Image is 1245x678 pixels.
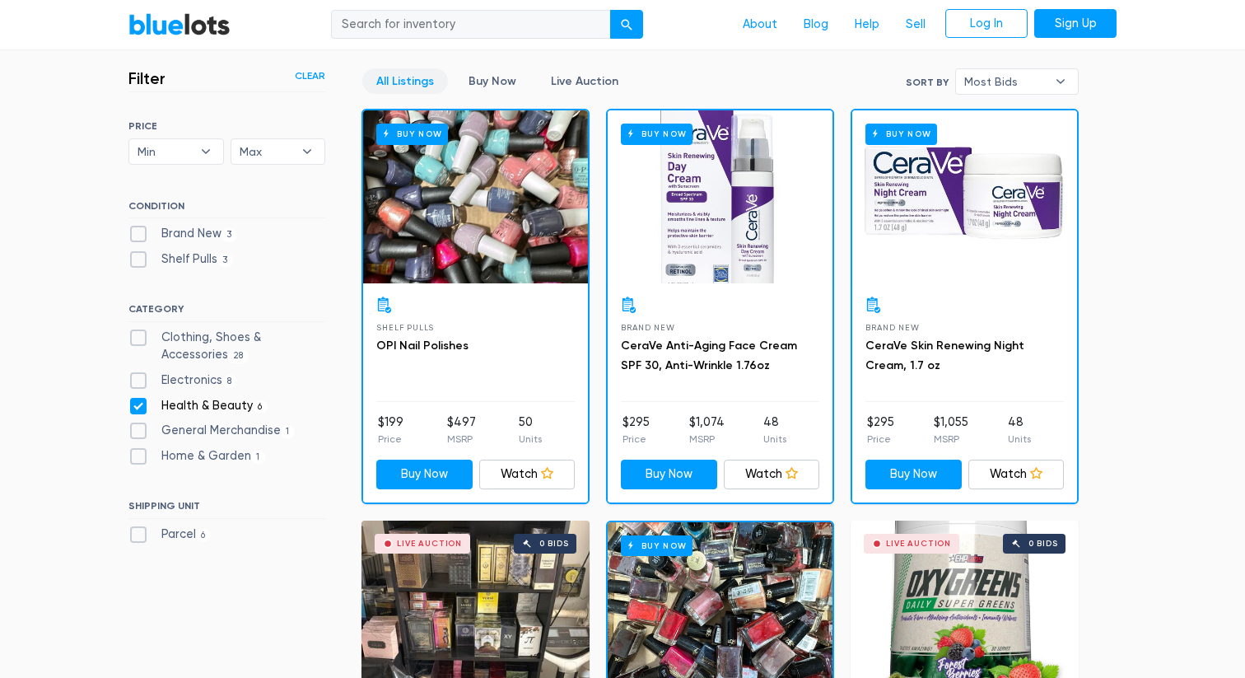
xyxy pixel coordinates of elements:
a: CeraVe Skin Renewing Night Cream, 1.7 oz [865,339,1024,372]
a: About [730,9,790,40]
p: MSRP [447,432,476,447]
label: General Merchandise [128,422,295,440]
span: Max [240,139,294,164]
h6: Buy Now [865,124,937,144]
h6: CATEGORY [128,303,325,321]
a: Help [842,9,893,40]
h6: Buy Now [621,124,692,144]
div: 0 bids [1028,540,1058,548]
li: $1,055 [934,414,968,447]
a: Live Auction [537,68,632,94]
span: 3 [221,228,237,241]
li: $295 [867,414,894,447]
h6: Buy Now [621,535,692,556]
p: Price [622,432,650,447]
span: 6 [253,400,268,414]
p: Units [763,432,786,447]
label: Home & Garden [128,447,265,465]
a: Sell [893,9,939,40]
p: MSRP [689,432,725,447]
label: Parcel [128,526,211,544]
label: Brand New [128,225,237,243]
li: $497 [447,414,476,447]
span: Most Bids [964,69,1047,94]
p: Units [1008,432,1031,447]
h3: Filter [128,68,166,88]
b: ▾ [290,139,324,164]
p: Price [867,432,894,447]
a: Buy Now [852,110,1077,283]
a: Buy Now [455,68,530,94]
span: Min [138,139,192,164]
a: All Listings [362,68,448,94]
li: 48 [763,414,786,447]
div: Live Auction [397,540,462,548]
h6: SHIPPING UNIT [128,500,325,518]
li: $1,074 [689,414,725,447]
a: Watch [479,460,576,489]
span: Shelf Pulls [376,323,434,332]
label: Health & Beauty [128,397,268,415]
a: OPI Nail Polishes [376,339,469,353]
b: ▾ [189,139,223,164]
a: Buy Now [621,460,717,489]
label: Shelf Pulls [128,250,233,269]
li: 48 [1008,414,1031,447]
p: MSRP [934,432,968,447]
span: 1 [281,425,295,438]
li: $199 [378,414,403,447]
a: Blog [790,9,842,40]
h6: CONDITION [128,200,325,218]
div: 0 bids [539,540,569,548]
li: $295 [622,414,650,447]
span: 6 [196,529,211,542]
a: Buy Now [376,460,473,489]
li: 50 [519,414,542,447]
a: Sign Up [1034,9,1117,39]
label: Clothing, Shoes & Accessories [128,329,325,364]
a: Watch [724,460,820,489]
a: Log In [945,9,1028,39]
span: 1 [251,451,265,464]
label: Electronics [128,372,237,390]
a: Watch [968,460,1065,489]
p: Price [378,432,403,447]
span: Brand New [621,323,674,332]
h6: Buy Now [376,124,448,144]
p: Units [519,432,542,447]
a: Clear [295,68,325,83]
span: Brand New [865,323,919,332]
h6: PRICE [128,120,325,132]
div: Live Auction [886,540,951,548]
a: Buy Now [608,110,832,283]
b: ▾ [1043,69,1078,94]
a: CeraVe Anti-Aging Face Cream SPF 30, Anti-Wrinkle 1.76oz [621,339,797,372]
a: Buy Now [865,460,962,489]
label: Sort By [906,75,949,90]
span: 8 [222,375,237,388]
a: Buy Now [363,110,588,283]
a: BlueLots [128,12,231,36]
span: 28 [228,350,249,363]
span: 3 [217,254,233,267]
input: Search for inventory [331,10,611,40]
